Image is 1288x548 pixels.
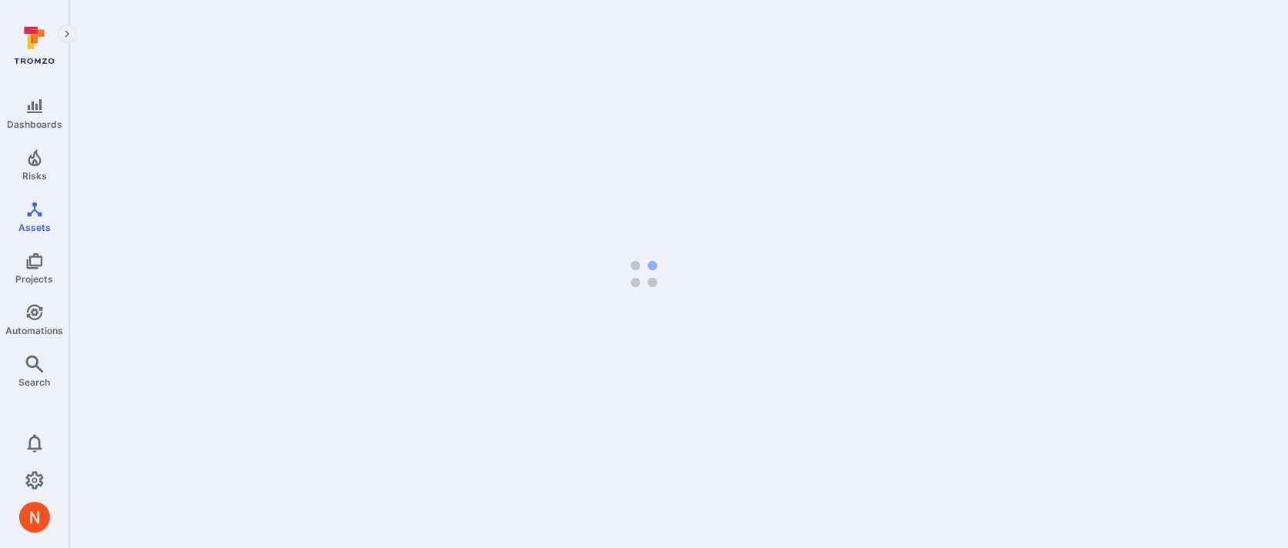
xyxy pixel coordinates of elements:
span: Risks [22,170,47,182]
div: Neeren Patki [19,502,50,533]
span: Automations [5,325,63,336]
i: Expand navigation menu [62,28,72,41]
button: Expand navigation menu [58,25,76,43]
span: Search [18,376,50,388]
span: Projects [15,273,53,285]
span: Assets [18,222,51,233]
span: Dashboards [7,119,62,130]
img: ACg8ocIprwjrgDQnDsNSk9Ghn5p5-B8DpAKWoJ5Gi9syOE4K59tr4Q=s96-c [19,502,50,533]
